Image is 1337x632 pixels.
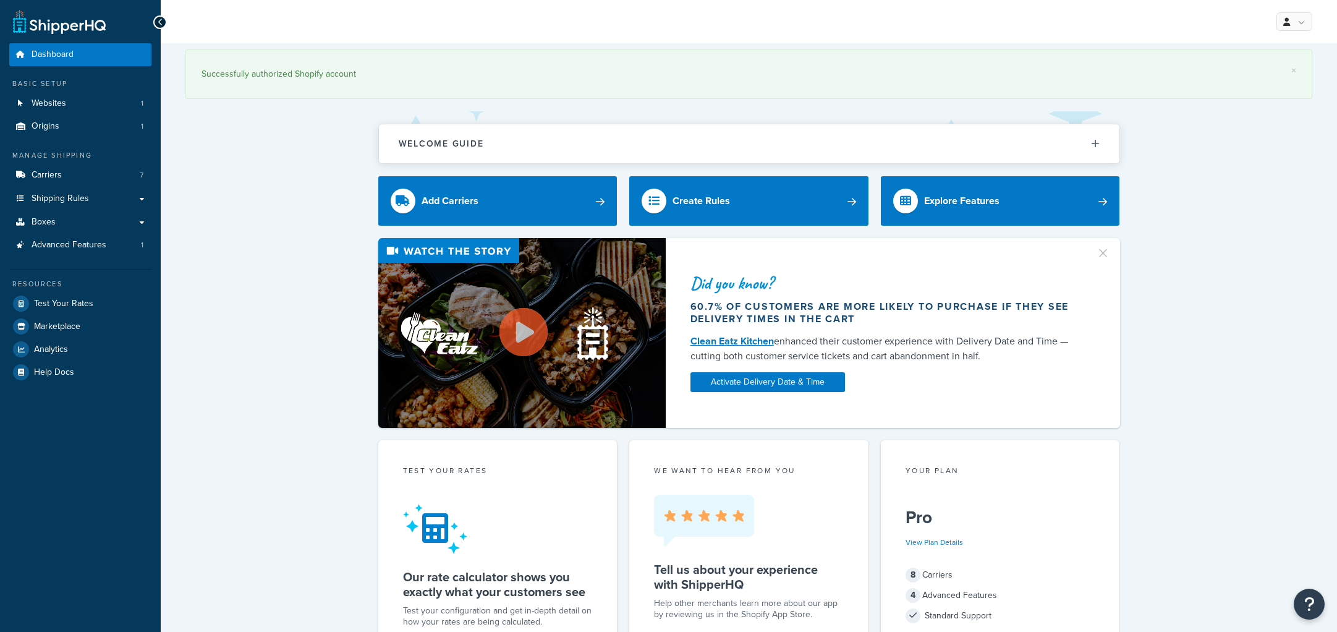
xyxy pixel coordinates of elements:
li: Websites [9,92,151,115]
div: Your Plan [906,465,1095,479]
a: Origins1 [9,115,151,138]
button: Open Resource Center [1294,589,1325,620]
h2: Welcome Guide [399,139,484,148]
div: Standard Support [906,607,1095,625]
a: Analytics [9,338,151,361]
div: Did you know? [690,275,1081,292]
span: Marketplace [34,322,80,332]
div: Successfully authorized Shopify account [202,66,1296,83]
a: Advanced Features1 [9,234,151,257]
a: Dashboard [9,43,151,66]
a: Add Carriers [378,176,618,226]
span: Origins [32,121,59,132]
button: Welcome Guide [379,124,1119,163]
a: Websites1 [9,92,151,115]
a: Explore Features [881,176,1120,226]
span: 7 [140,170,143,181]
div: Resources [9,279,151,289]
span: 1 [141,98,143,109]
div: Basic Setup [9,79,151,89]
div: Manage Shipping [9,150,151,161]
p: Help other merchants learn more about our app by reviewing us in the Shopify App Store. [654,598,844,620]
a: Boxes [9,211,151,234]
span: 8 [906,568,920,583]
span: Test Your Rates [34,299,93,309]
h5: Tell us about your experience with ShipperHQ [654,562,844,592]
li: Carriers [9,164,151,187]
div: enhanced their customer experience with Delivery Date and Time — cutting both customer service ti... [690,334,1081,364]
div: 60.7% of customers are more likely to purchase if they see delivery times in the cart [690,301,1081,325]
div: Create Rules [673,192,730,210]
h5: Our rate calculator shows you exactly what your customers see [403,570,593,599]
span: Help Docs [34,367,74,378]
li: Origins [9,115,151,138]
li: Advanced Features [9,234,151,257]
a: Carriers7 [9,164,151,187]
div: Explore Features [924,192,1000,210]
a: Test Your Rates [9,293,151,315]
span: 1 [141,240,143,250]
a: Clean Eatz Kitchen [690,334,774,348]
a: Help Docs [9,361,151,383]
a: × [1291,66,1296,75]
span: 4 [906,588,920,603]
span: 1 [141,121,143,132]
a: Create Rules [629,176,868,226]
img: Video thumbnail [378,238,666,428]
span: Dashboard [32,49,74,60]
span: Carriers [32,170,62,181]
div: Advanced Features [906,587,1095,604]
span: Analytics [34,344,68,355]
div: Test your configuration and get in-depth detail on how your rates are being calculated. [403,605,593,628]
span: Boxes [32,217,56,228]
h5: Pro [906,508,1095,527]
a: View Plan Details [906,537,963,548]
a: Activate Delivery Date & Time [690,372,845,392]
span: Websites [32,98,66,109]
span: Advanced Features [32,240,106,250]
div: Carriers [906,566,1095,584]
div: Test your rates [403,465,593,479]
div: Add Carriers [422,192,478,210]
span: Shipping Rules [32,194,89,204]
a: Shipping Rules [9,187,151,210]
a: Marketplace [9,315,151,338]
p: we want to hear from you [654,465,844,476]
